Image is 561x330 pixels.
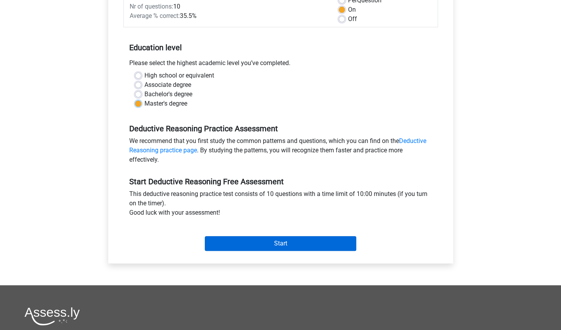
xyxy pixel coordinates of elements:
span: Average % correct: [130,12,180,19]
h5: Deductive Reasoning Practice Assessment [129,124,432,133]
label: Master's degree [144,99,187,108]
div: This deductive reasoning practice test consists of 10 questions with a time limit of 10:00 minute... [123,189,438,221]
div: Please select the highest academic level you’ve completed. [123,58,438,71]
h5: Start Deductive Reasoning Free Assessment [129,177,432,186]
input: Start [205,236,356,251]
label: Off [348,14,357,24]
label: Associate degree [144,80,191,90]
label: Bachelor's degree [144,90,192,99]
label: On [348,5,356,14]
div: We recommend that you first study the common patterns and questions, which you can find on the . ... [123,136,438,168]
div: 35.5% [124,11,333,21]
div: 10 [124,2,333,11]
label: High school or equivalent [144,71,214,80]
h5: Education level [129,40,432,55]
img: Assessly logo [25,307,80,325]
span: Nr of questions: [130,3,173,10]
